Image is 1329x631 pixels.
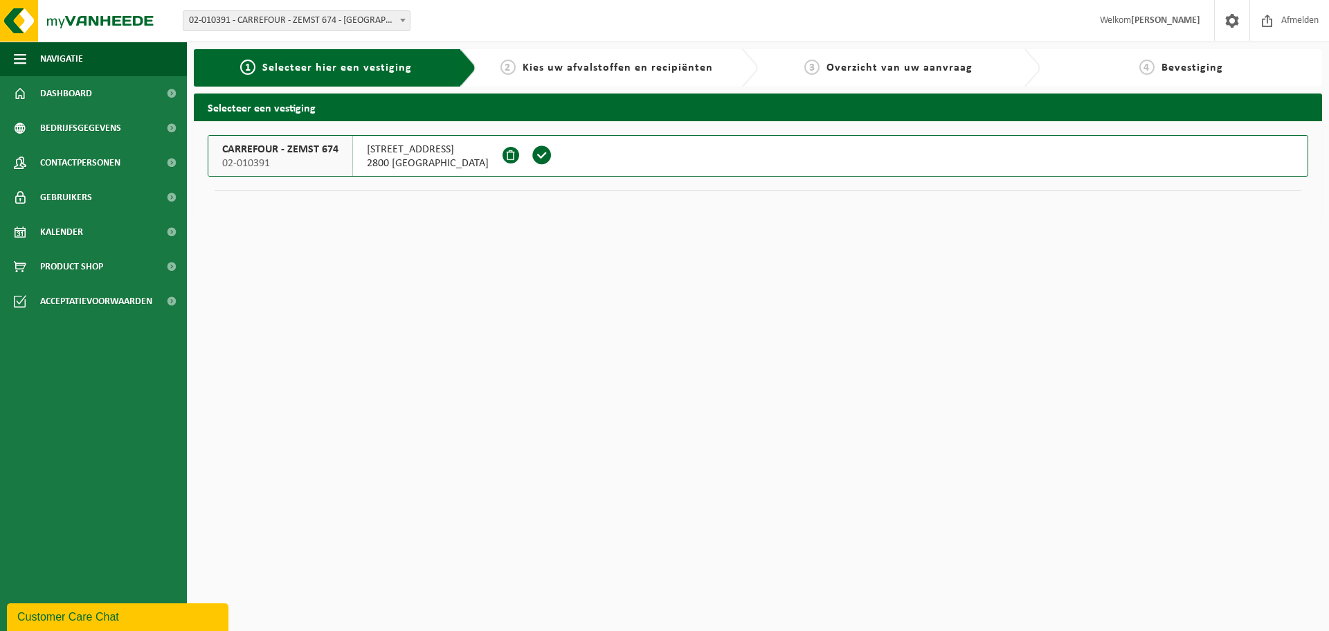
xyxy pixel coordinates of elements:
span: Bevestiging [1161,62,1223,73]
span: 4 [1139,60,1155,75]
span: Kalender [40,215,83,249]
span: Dashboard [40,76,92,111]
h2: Selecteer een vestiging [194,94,1322,121]
span: 02-010391 - CARREFOUR - ZEMST 674 - MECHELEN [183,10,410,31]
span: 02-010391 [222,157,338,170]
span: 02-010391 - CARREFOUR - ZEMST 674 - MECHELEN [183,11,410,30]
span: Acceptatievoorwaarden [40,284,152,319]
span: 1 [240,60,255,75]
span: CARREFOUR - ZEMST 674 [222,143,338,157]
span: 3 [804,60,820,75]
span: Kies uw afvalstoffen en recipiënten [523,62,713,73]
iframe: chat widget [7,601,231,631]
strong: [PERSON_NAME] [1131,15,1200,26]
span: Navigatie [40,42,83,76]
span: 2 [500,60,516,75]
span: 2800 [GEOGRAPHIC_DATA] [367,157,489,170]
span: Gebruikers [40,180,92,215]
span: [STREET_ADDRESS] [367,143,489,157]
span: Contactpersonen [40,145,120,180]
span: Product Shop [40,249,103,284]
span: Bedrijfsgegevens [40,111,121,145]
span: Overzicht van uw aanvraag [826,62,973,73]
button: CARREFOUR - ZEMST 674 02-010391 [STREET_ADDRESS]2800 [GEOGRAPHIC_DATA] [208,135,1308,177]
span: Selecteer hier een vestiging [262,62,412,73]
